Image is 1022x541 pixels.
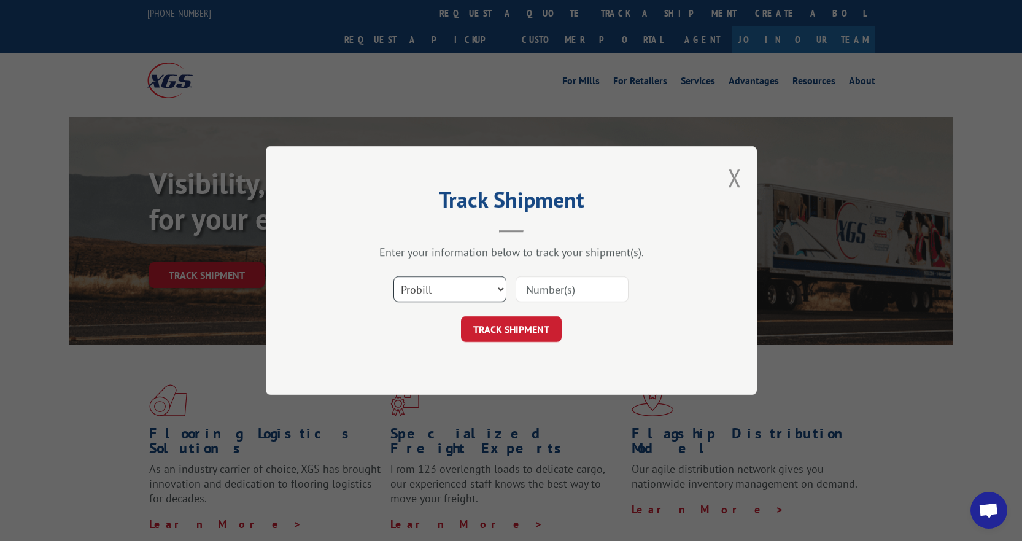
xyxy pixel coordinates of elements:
[327,191,695,214] h2: Track Shipment
[728,162,741,194] button: Close modal
[970,492,1007,529] a: Open chat
[327,245,695,259] div: Enter your information below to track your shipment(s).
[461,316,562,342] button: TRACK SHIPMENT
[516,276,629,302] input: Number(s)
